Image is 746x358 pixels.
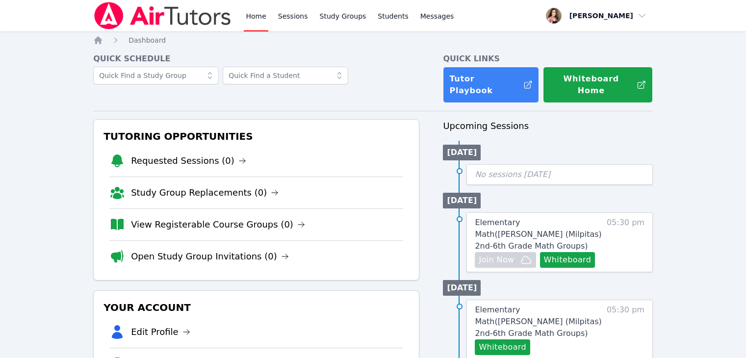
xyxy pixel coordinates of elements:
[607,304,644,355] span: 05:30 pm
[93,67,219,84] input: Quick Find a Study Group
[475,339,530,355] button: Whiteboard
[443,67,539,103] a: Tutor Playbook
[131,218,305,231] a: View Registerable Course Groups (0)
[479,254,514,266] span: Join Now
[475,305,601,338] span: Elementary Math ( [PERSON_NAME] (Milpitas) 2nd-6th Grade Math Groups )
[93,53,419,65] h4: Quick Schedule
[129,36,166,44] span: Dashboard
[607,217,644,268] span: 05:30 pm
[420,11,454,21] span: Messages
[443,145,481,160] li: [DATE]
[443,53,653,65] h4: Quick Links
[443,280,481,296] li: [DATE]
[475,252,536,268] button: Join Now
[102,128,411,145] h3: Tutoring Opportunities
[129,35,166,45] a: Dashboard
[443,193,481,208] li: [DATE]
[102,299,411,316] h3: Your Account
[475,170,550,179] span: No sessions [DATE]
[131,250,289,263] a: Open Study Group Invitations (0)
[223,67,348,84] input: Quick Find a Student
[131,186,279,200] a: Study Group Replacements (0)
[93,35,653,45] nav: Breadcrumb
[131,154,246,168] a: Requested Sessions (0)
[475,218,601,251] span: Elementary Math ( [PERSON_NAME] (Milpitas) 2nd-6th Grade Math Groups )
[443,119,653,133] h3: Upcoming Sessions
[475,304,602,339] a: Elementary Math([PERSON_NAME] (Milpitas) 2nd-6th Grade Math Groups)
[131,325,190,339] a: Edit Profile
[475,217,602,252] a: Elementary Math([PERSON_NAME] (Milpitas) 2nd-6th Grade Math Groups)
[540,252,595,268] button: Whiteboard
[543,67,653,103] button: Whiteboard Home
[93,2,232,29] img: Air Tutors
